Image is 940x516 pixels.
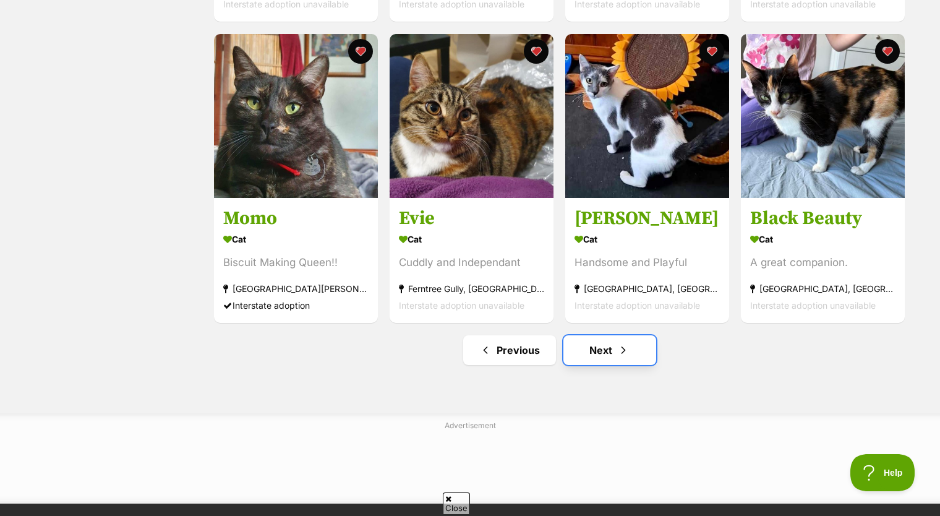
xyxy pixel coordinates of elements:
iframe: Help Scout Beacon - Open [850,454,915,491]
div: Ferntree Gully, [GEOGRAPHIC_DATA] [399,280,544,297]
div: Handsome and Playful [575,254,720,271]
img: Evie [390,34,553,198]
img: Conrad [565,34,729,198]
a: Evie Cat Cuddly and Independant Ferntree Gully, [GEOGRAPHIC_DATA] Interstate adoption unavailable... [390,197,553,323]
div: Cat [223,230,369,248]
div: [GEOGRAPHIC_DATA], [GEOGRAPHIC_DATA] [575,280,720,297]
span: Interstate adoption unavailable [399,300,524,311]
div: A great companion. [750,254,895,271]
button: favourite [348,39,373,64]
a: Black Beauty Cat A great companion. [GEOGRAPHIC_DATA], [GEOGRAPHIC_DATA] Interstate adoption unav... [741,197,905,323]
div: Cuddly and Independant [399,254,544,271]
a: Momo Cat Biscuit Making Queen!! [GEOGRAPHIC_DATA][PERSON_NAME][GEOGRAPHIC_DATA] Interstate adopti... [214,197,378,323]
div: Cat [399,230,544,248]
button: favourite [699,39,724,64]
img: Black Beauty [741,34,905,198]
h3: [PERSON_NAME] [575,207,720,230]
span: Interstate adoption unavailable [575,300,700,311]
img: Momo [214,34,378,198]
div: Cat [750,230,895,248]
button: favourite [875,39,900,64]
div: [GEOGRAPHIC_DATA][PERSON_NAME][GEOGRAPHIC_DATA] [223,280,369,297]
div: Interstate adoption [223,297,369,314]
a: [PERSON_NAME] Cat Handsome and Playful [GEOGRAPHIC_DATA], [GEOGRAPHIC_DATA] Interstate adoption u... [565,197,729,323]
div: Biscuit Making Queen!! [223,254,369,271]
button: favourite [524,39,549,64]
span: Close [443,492,470,514]
div: Cat [575,230,720,248]
a: Previous page [463,335,556,365]
h3: Black Beauty [750,207,895,230]
nav: Pagination [213,335,906,365]
div: [GEOGRAPHIC_DATA], [GEOGRAPHIC_DATA] [750,280,895,297]
h3: Evie [399,207,544,230]
a: Next page [563,335,656,365]
h3: Momo [223,207,369,230]
span: Interstate adoption unavailable [750,300,876,311]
